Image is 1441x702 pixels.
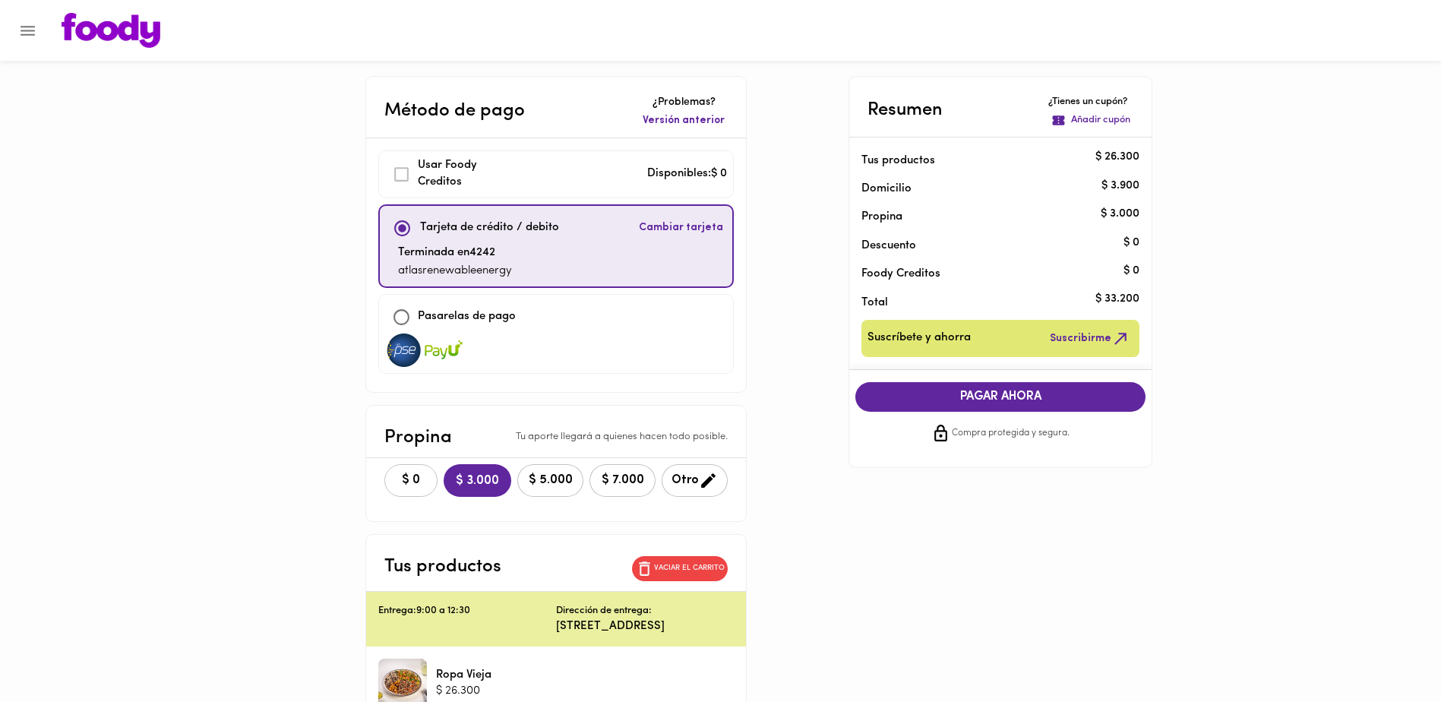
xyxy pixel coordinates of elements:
p: Añadir cupón [1071,113,1130,128]
span: $ 7.000 [599,473,646,488]
p: Tus productos [861,153,1115,169]
span: PAGAR AHORA [871,390,1130,404]
span: Compra protegida y segura. [952,426,1070,441]
p: atlasrenewableenergy [398,263,512,280]
p: Usar Foody Creditos [418,157,522,191]
p: Vaciar el carrito [654,563,725,574]
p: ¿Problemas? [640,95,728,110]
p: $ 3.000 [1101,206,1139,222]
p: Terminada en 4242 [398,245,512,262]
span: Versión anterior [643,113,725,128]
p: Ropa Vieja [436,667,491,683]
p: Método de pago [384,97,525,125]
p: Domicilio [861,181,912,197]
p: Resumen [867,96,943,124]
span: $ 0 [394,473,428,488]
p: Pasarelas de pago [418,308,516,326]
p: Tus productos [384,553,501,580]
span: $ 5.000 [527,473,574,488]
p: $ 3.900 [1101,178,1139,194]
p: $ 0 [1123,235,1139,251]
button: $ 3.000 [444,464,511,497]
img: visa [425,334,463,367]
button: $ 7.000 [589,464,656,497]
img: visa [385,334,423,367]
button: Menu [9,12,46,49]
p: Disponibles: $ 0 [647,166,727,183]
p: $ 33.200 [1095,292,1139,308]
p: ¿Tienes un cupón? [1048,95,1133,109]
span: Suscríbete y ahorra [867,329,971,348]
span: Suscribirme [1050,329,1130,348]
button: Añadir cupón [1048,110,1133,131]
button: $ 5.000 [517,464,583,497]
span: $ 3.000 [456,474,499,489]
button: Cambiar tarjeta [636,212,726,245]
img: logo.png [62,13,160,48]
p: Tu aporte llegará a quienes hacen todo posible. [516,430,728,444]
p: [STREET_ADDRESS] [556,618,734,634]
button: Otro [662,464,728,497]
iframe: Messagebird Livechat Widget [1353,614,1426,687]
p: $ 26.300 [436,683,491,699]
button: PAGAR AHORA [855,382,1146,412]
button: $ 0 [384,464,438,497]
button: Versión anterior [640,110,728,131]
p: Foody Creditos [861,266,1115,282]
p: $ 26.300 [1095,150,1139,166]
p: Tarjeta de crédito / debito [420,220,559,237]
p: Propina [384,424,452,451]
button: Vaciar el carrito [632,556,728,581]
p: Entrega: 9:00 a 12:30 [378,604,556,618]
p: Dirección de entrega: [556,604,652,618]
span: Otro [672,471,718,490]
p: Descuento [861,238,916,254]
span: Cambiar tarjeta [639,220,723,236]
p: Propina [861,209,1115,225]
button: Suscribirme [1047,326,1133,351]
p: $ 0 [1123,263,1139,279]
p: Total [861,295,1115,311]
